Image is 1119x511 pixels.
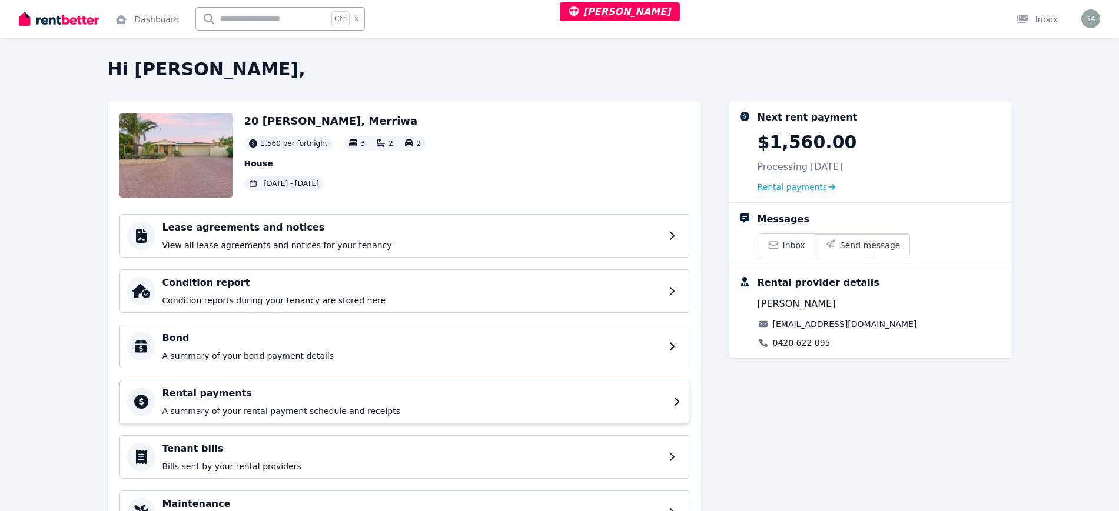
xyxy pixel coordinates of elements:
[773,318,917,330] a: [EMAIL_ADDRESS][DOMAIN_NAME]
[162,276,662,290] h4: Condition report
[264,179,319,188] span: [DATE] - [DATE]
[19,10,99,28] img: RentBetter
[758,212,809,226] div: Messages
[815,234,910,256] button: Send message
[162,386,666,400] h4: Rental payments
[758,160,843,174] p: Processing [DATE]
[758,181,828,193] span: Rental payments
[162,221,662,235] h4: Lease agreements and notices
[569,6,671,17] span: [PERSON_NAME]
[361,139,366,148] span: 3
[417,139,421,148] span: 2
[244,113,426,129] h2: 20 [PERSON_NAME], Merriwa
[244,158,426,169] p: House
[758,181,836,193] a: Rental payments
[162,442,662,456] h4: Tenant bills
[758,132,857,153] p: $1,560.00
[162,239,662,251] p: View all lease agreements and notices for your tenancy
[162,295,662,306] p: Condition reports during your tenancy are stored here
[331,11,350,26] span: Ctrl
[783,239,805,251] span: Inbox
[840,239,901,251] span: Send message
[1017,14,1058,25] div: Inbox
[758,297,836,311] span: [PERSON_NAME]
[773,337,831,349] a: 0420 622 095
[389,139,393,148] span: 2
[261,139,328,148] span: 1,560 per fortnight
[108,59,1012,80] h2: Hi [PERSON_NAME],
[162,497,662,511] h4: Maintenance
[1081,9,1100,28] img: Rochelle Alvarez
[758,234,815,256] a: Inbox
[162,460,662,472] p: Bills sent by your rental providers
[162,350,662,362] p: A summary of your bond payment details
[354,14,358,24] span: k
[119,113,233,198] img: Property Url
[758,276,879,290] div: Rental provider details
[758,111,858,125] div: Next rent payment
[162,331,662,345] h4: Bond
[162,405,666,417] p: A summary of your rental payment schedule and receipts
